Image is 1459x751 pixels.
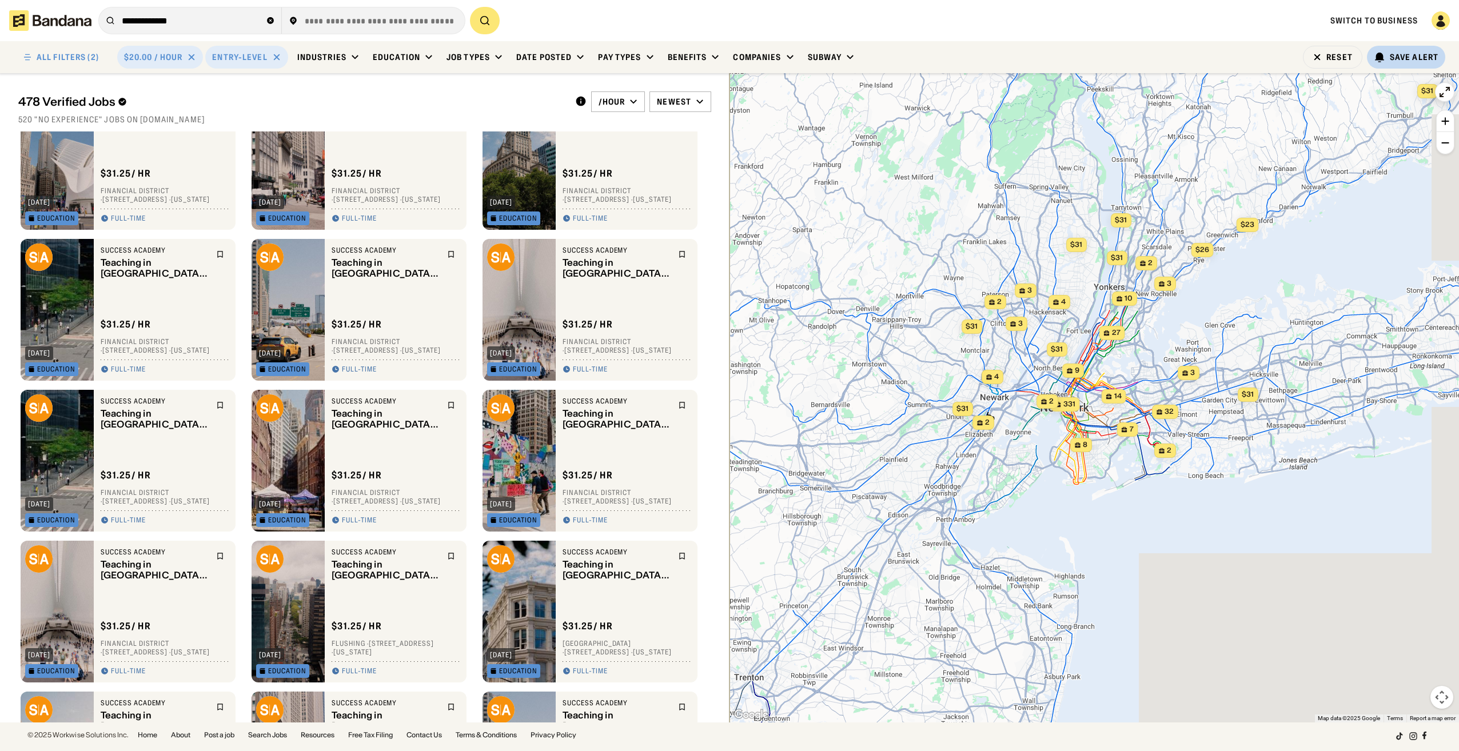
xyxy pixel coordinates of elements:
div: [DATE] [259,652,281,658]
div: Success Academy [563,548,671,557]
a: Switch to Business [1330,15,1418,26]
div: Teaching in [GEOGRAPHIC_DATA] - No Teaching Experience Required [101,408,209,430]
div: Teaching in [GEOGRAPHIC_DATA] - No Teaching Experience Required [101,559,209,581]
img: Success Academy logo [487,243,515,271]
div: Education [373,52,420,62]
div: [DATE] [259,501,281,508]
span: 2 [985,418,990,428]
span: $31 [1242,390,1254,398]
img: Success Academy logo [487,394,515,422]
div: [DATE] [259,199,281,206]
div: Full-time [111,516,146,525]
div: $ 31.25 / hr [332,469,382,481]
span: 7 [1130,425,1134,434]
a: Post a job [204,732,234,738]
div: Success Academy [563,246,671,255]
img: Success Academy logo [25,696,53,724]
span: 14 [1114,392,1122,401]
div: Industries [297,52,346,62]
img: Success Academy logo [25,394,53,422]
div: Financial District · [STREET_ADDRESS] · [US_STATE] [332,186,460,204]
span: 9 [1075,366,1079,376]
div: Success Academy [101,548,209,557]
span: $31 [1070,240,1082,249]
div: Financial District · [STREET_ADDRESS] · [US_STATE] [332,337,460,355]
span: 4 [994,372,999,382]
span: 3 [1167,279,1171,289]
div: Full-time [573,667,608,676]
a: Free Tax Filing [348,732,393,738]
a: Open this area in Google Maps (opens a new window) [732,708,770,722]
div: Education [268,668,306,674]
div: Full-time [573,516,608,525]
span: $31 [1115,215,1127,224]
img: Bandana logotype [9,10,91,31]
div: Success Academy [332,548,440,557]
span: $31 [1051,345,1063,353]
div: [DATE] [259,350,281,357]
div: [GEOGRAPHIC_DATA] · [STREET_ADDRESS] · [US_STATE] [563,639,691,657]
div: Teaching in [GEOGRAPHIC_DATA] - No Teaching Experience Required [332,710,440,732]
span: 8 [1083,440,1087,450]
span: 2 [997,297,1002,307]
div: Full-time [342,365,377,374]
div: Teaching in [GEOGRAPHIC_DATA] - No Teaching Experience Required [332,257,440,279]
span: 3 [1190,368,1195,378]
div: Education [499,366,537,373]
div: $ 31.25 / hr [563,469,613,481]
div: $ 31.25 / hr [332,167,382,179]
div: Education [268,215,306,222]
div: Teaching in [GEOGRAPHIC_DATA] - No Teaching Experience Required [332,408,440,430]
div: grid [18,131,711,722]
img: Success Academy logo [487,696,515,724]
div: Date Posted [516,52,572,62]
div: $ 31.25 / hr [563,167,613,179]
span: 331 [1063,400,1075,409]
span: 2 [1167,446,1171,456]
div: Education [37,366,75,373]
div: Benefits [668,52,707,62]
div: Education [268,517,306,524]
div: 520 "no experience" jobs on [DOMAIN_NAME] [18,114,711,125]
div: Financial District · [STREET_ADDRESS] · [US_STATE] [101,639,229,657]
div: [DATE] [28,199,50,206]
div: Full-time [111,667,146,676]
div: Education [499,668,537,674]
a: Terms (opens in new tab) [1387,715,1403,721]
div: Success Academy [332,698,440,708]
span: $23 [1241,220,1254,229]
button: Map camera controls [1430,686,1453,709]
div: 478 Verified Jobs [18,95,566,109]
a: Contact Us [406,732,442,738]
div: Financial District · [STREET_ADDRESS] · [US_STATE] [101,186,229,204]
span: 2 [1148,258,1153,268]
div: $ 31.25 / hr [101,318,151,330]
div: Success Academy [101,246,209,255]
a: Terms & Conditions [456,732,517,738]
span: 27 [1112,328,1121,338]
div: $ 31.25 / hr [563,318,613,330]
div: Job Types [447,52,490,62]
a: About [171,732,190,738]
div: Full-time [342,667,377,676]
span: 3 [1027,286,1032,295]
span: $31 [1111,253,1123,262]
span: 10 [1125,294,1133,303]
div: [DATE] [28,501,50,508]
div: $ 31.25 / hr [101,469,151,481]
div: Teaching in [GEOGRAPHIC_DATA] - No Teaching Experience Required [332,559,440,581]
div: Financial District · [STREET_ADDRESS] · [US_STATE] [563,337,691,355]
div: Teaching in [GEOGRAPHIC_DATA] - No Teaching Experience Required [563,559,671,581]
div: Financial District · [STREET_ADDRESS] · [US_STATE] [563,488,691,506]
div: Teaching in [GEOGRAPHIC_DATA] - No Teaching Experience Required [563,257,671,279]
div: ALL FILTERS (2) [37,53,99,61]
img: Success Academy logo [487,545,515,573]
div: Success Academy [563,698,671,708]
img: Success Academy logo [25,545,53,573]
div: [DATE] [490,652,512,658]
div: Financial District · [STREET_ADDRESS] · [US_STATE] [101,337,229,355]
div: [DATE] [28,350,50,357]
div: $ 31.25 / hr [332,620,382,632]
img: Success Academy logo [256,696,284,724]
